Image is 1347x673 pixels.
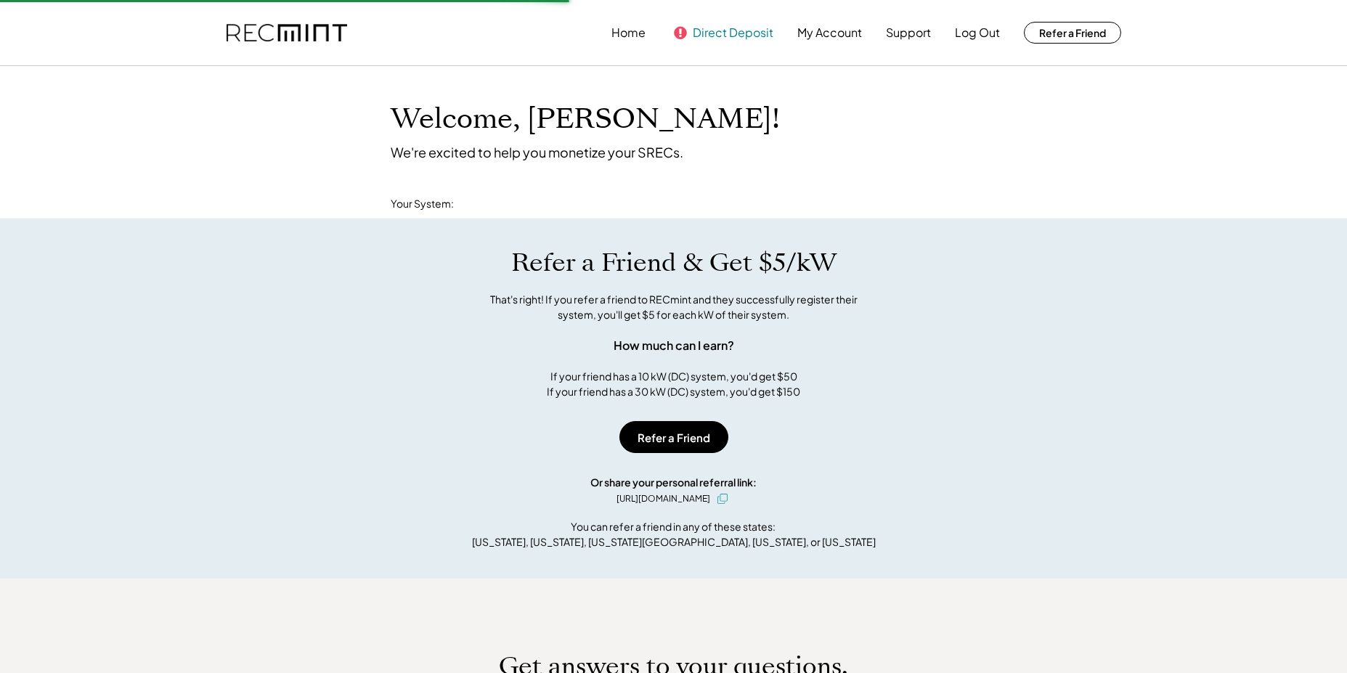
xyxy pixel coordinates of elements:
div: If your friend has a 10 kW (DC) system, you'd get $50 If your friend has a 30 kW (DC) system, you... [547,369,800,399]
button: Refer a Friend [619,421,728,453]
div: [URL][DOMAIN_NAME] [616,492,710,505]
button: My Account [797,18,862,47]
div: How much can I earn? [614,337,734,354]
div: You can refer a friend in any of these states: [US_STATE], [US_STATE], [US_STATE][GEOGRAPHIC_DATA... [472,519,876,550]
button: Direct Deposit [693,18,773,47]
button: Log Out [955,18,1000,47]
div: Your System: [391,197,454,211]
img: recmint-logotype%403x.png [227,24,347,42]
button: Home [611,18,646,47]
button: click to copy [714,490,731,507]
button: Refer a Friend [1024,22,1121,44]
h1: Refer a Friend & Get $5/kW [511,248,837,278]
div: That's right! If you refer a friend to RECmint and they successfully register their system, you'l... [474,292,874,322]
h1: Welcome, [PERSON_NAME]! [391,102,780,136]
div: Or share your personal referral link: [590,475,757,490]
button: Support [886,18,931,47]
div: We're excited to help you monetize your SRECs. [391,144,683,160]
